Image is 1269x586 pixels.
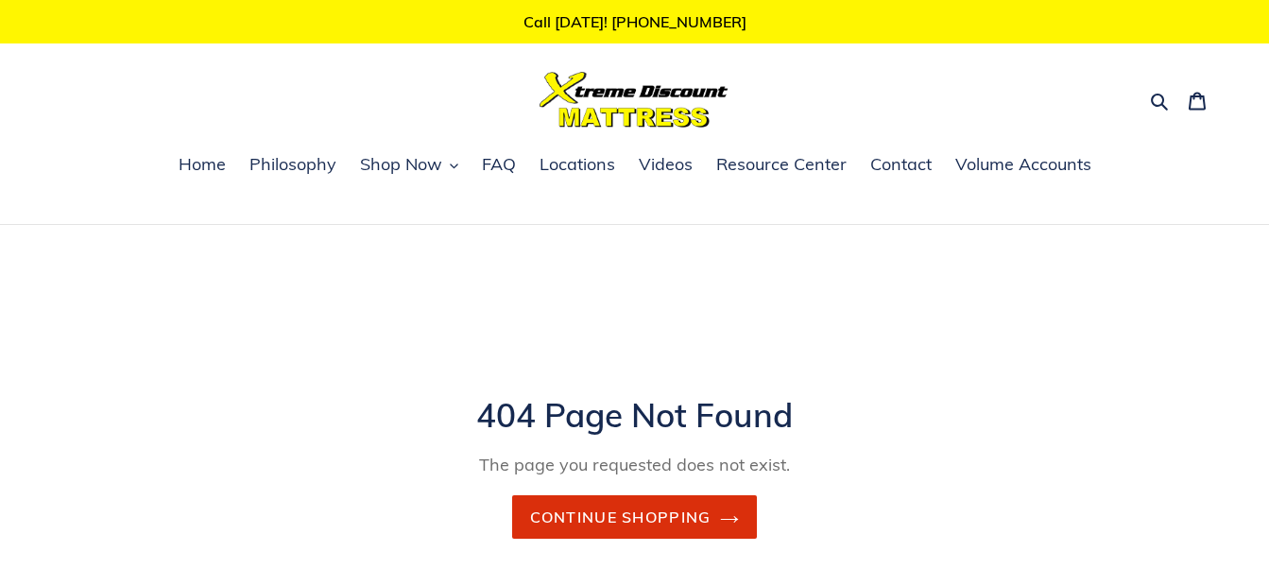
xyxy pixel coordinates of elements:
[530,151,625,180] a: Locations
[179,153,226,176] span: Home
[946,151,1101,180] a: Volume Accounts
[169,151,235,180] a: Home
[639,153,693,176] span: Videos
[861,151,941,180] a: Contact
[172,395,1098,435] h1: 404 Page Not Found
[240,151,346,180] a: Philosophy
[955,153,1091,176] span: Volume Accounts
[351,151,468,180] button: Shop Now
[540,72,729,128] img: Xtreme Discount Mattress
[629,151,702,180] a: Videos
[716,153,847,176] span: Resource Center
[707,151,856,180] a: Resource Center
[870,153,932,176] span: Contact
[249,153,336,176] span: Philosophy
[360,153,442,176] span: Shop Now
[540,153,615,176] span: Locations
[172,452,1098,477] p: The page you requested does not exist.
[472,151,525,180] a: FAQ
[482,153,516,176] span: FAQ
[512,495,758,539] a: Continue shopping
